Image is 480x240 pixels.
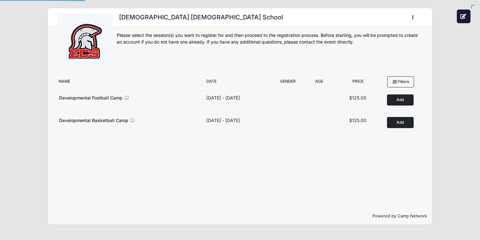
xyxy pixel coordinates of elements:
div: [DATE] - [DATE] [206,94,240,101]
span: $125.00 [349,118,366,123]
button: Filters [387,76,414,87]
div: Name [56,79,203,87]
button: Add [387,117,414,128]
div: Price [336,79,380,87]
div: Please select the session(s) you want to register for and then proceed to the registration proces... [117,32,423,45]
h1: [DEMOGRAPHIC_DATA] [DEMOGRAPHIC_DATA] School [117,12,285,23]
div: [DATE] - [DATE] [206,117,240,124]
button: Add [387,94,414,106]
div: Gender [273,79,303,87]
div: Age [303,79,336,87]
span: $125.00 [349,95,366,100]
img: logo [61,17,109,65]
div: Date [203,79,273,87]
span: Developmental Basketball Camp [59,118,128,123]
span: Developmental Football Camp [59,95,123,100]
p: Powered by Camp Network [53,213,427,219]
